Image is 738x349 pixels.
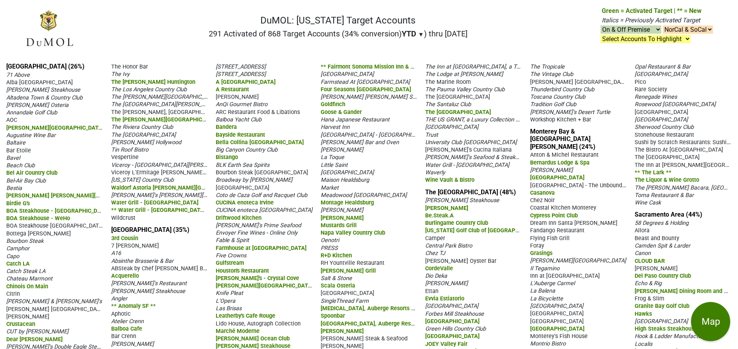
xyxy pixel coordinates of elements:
span: BOA Steakhouse - WeHo [6,215,70,222]
span: [PERSON_NAME] Dining Room and Bar [635,287,733,295]
span: 71 Above [6,72,30,78]
span: Trust [425,132,438,138]
span: [PERSON_NAME] [321,207,363,213]
span: Mustards Grill [321,222,357,229]
span: Camphor [6,245,29,252]
span: THE US GRANT, a Luxury Collection Hotel, [GEOGRAPHIC_DATA] [425,116,585,123]
span: Catch LA [6,260,30,267]
span: [GEOGRAPHIC_DATA] [425,303,478,309]
span: [STREET_ADDRESS] [216,71,266,78]
span: Balboa Cafe [111,325,142,332]
span: Evvia Estiatorio [425,295,464,302]
span: Coastal Kitchen Monterey [530,204,596,211]
span: BOA Steakhouse [GEOGRAPHIC_DATA] [6,222,104,229]
span: Bayside Restaurant [216,132,265,138]
span: Bestia [6,185,22,192]
span: ARC Restaurant Food & Libations [216,109,300,116]
span: [US_STATE] Country Club [111,177,174,183]
span: Houston's Restaurant [216,268,269,274]
span: [PERSON_NAME] Steak & Seafood [321,335,408,342]
span: Fable & Spirit [216,237,249,244]
span: ** Fairmont Sonoma Mission Inn & Spa ** [321,63,427,70]
span: Allora [635,227,650,234]
span: Bar Crenn [111,333,136,340]
span: Renegade Wines [635,94,677,100]
span: Crustacean [6,321,35,327]
span: Montrio Bistro [530,340,566,347]
span: A [GEOGRAPHIC_DATA] [216,79,276,85]
span: Rosewood [GEOGRAPHIC_DATA] [635,101,716,108]
img: DuMOL [25,9,74,48]
span: [PERSON_NAME] Osteria [6,102,69,108]
span: La Bicyclette [530,295,563,302]
span: Five Crowns [216,252,246,259]
span: ** Water Grill - [GEOGRAPHIC_DATA][PERSON_NAME] ** [111,206,256,213]
span: The Marine Room [425,79,471,85]
span: [MEDICAL_DATA], Auberge Resorts Collection [321,304,437,312]
span: Thunderbird Country Club [530,86,594,93]
span: CUCINA enoteca Irvine [216,199,274,206]
button: Map [691,302,730,341]
span: Anton & Michel Restaurant [530,152,599,158]
span: CLOUD BAR [635,258,665,264]
span: Balboa Yacht Club [216,116,262,123]
span: [GEOGRAPHIC_DATA] [635,116,688,123]
span: Four Seasons [GEOGRAPHIC_DATA] [321,86,411,93]
span: [PERSON_NAME] Steakhouse [111,288,185,295]
span: Frog & Slim [635,295,664,302]
span: The Riviera Country Club [111,124,173,130]
span: Broadway by [PERSON_NAME] [216,177,292,183]
span: The [GEOGRAPHIC_DATA] [635,154,700,161]
span: Forbes Mill Steakhouse [425,311,484,317]
span: Oenotri [321,237,339,244]
span: Altadena Town & Country Club [6,94,83,101]
span: AnQi Gourmet Bistro [216,101,267,108]
span: ABSteak by Chef [PERSON_NAME] Back [111,264,212,272]
span: Spoonbar [321,313,345,319]
span: [PERSON_NAME]'s Desert Turtle [530,109,610,116]
span: Camper [425,235,445,242]
span: [US_STATE] Golf Club of [GEOGRAPHIC_DATA] [425,226,542,234]
span: [PERSON_NAME] [111,341,154,347]
span: Marché Moderne [216,328,260,335]
span: Del Paso Country Club [635,273,691,279]
span: Atelier Crenn [111,318,144,325]
span: Meadowood [GEOGRAPHIC_DATA] [321,192,407,199]
span: [PERSON_NAME] [321,215,364,221]
span: Stonehouse Restaurant [635,132,694,138]
span: [PERSON_NAME] Bar and Oven [321,139,399,146]
span: CUCINA enoteca [GEOGRAPHIC_DATA] [216,207,312,213]
span: Bar Etoile [6,147,31,154]
span: Las Brisas [216,305,242,312]
span: Cypress Point Club [530,212,578,219]
span: Bavel [6,155,20,161]
span: [GEOGRAPHIC_DATA] [635,318,688,325]
span: RH Yountville Restaurant [321,260,384,266]
span: Chez Noir [530,197,555,204]
span: [PERSON_NAME] & [PERSON_NAME]'s [6,298,102,305]
span: The [PERSON_NAME], [GEOGRAPHIC_DATA] [111,108,222,116]
span: The Pauma Valley Country Club [425,86,505,93]
span: [GEOGRAPHIC_DATA] - The Unbound Collection by Hyatt [530,181,672,189]
span: [PERSON_NAME] Ocean Club [216,335,290,342]
span: [PERSON_NAME]'s Restaurant [111,280,187,287]
span: A16 [111,250,121,257]
span: The [GEOGRAPHIC_DATA] [111,132,176,138]
span: [GEOGRAPHIC_DATA] [321,71,374,78]
span: Big Canyon Country Club [216,146,278,153]
span: [PERSON_NAME] Steakhouse [425,197,499,204]
span: [GEOGRAPHIC_DATA] [635,71,688,78]
span: [PERSON_NAME] [6,313,49,320]
span: Central Park Bistro [425,242,472,249]
span: [GEOGRAPHIC_DATA] [635,109,688,116]
span: Italics = Previously Activated Target [602,16,700,24]
span: [PERSON_NAME] [530,167,573,174]
span: The [GEOGRAPHIC_DATA][PERSON_NAME] [111,100,218,108]
span: Green Hills Country Club [425,325,486,332]
a: Monterey Bay & [GEOGRAPHIC_DATA][PERSON_NAME] (24%) [530,128,595,150]
span: PRESS [321,245,338,251]
span: Bistango [216,154,238,161]
span: Toscana Country Club [530,94,585,100]
span: Maison Healdsburg [321,177,369,183]
span: Knife Pleat [216,290,243,297]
